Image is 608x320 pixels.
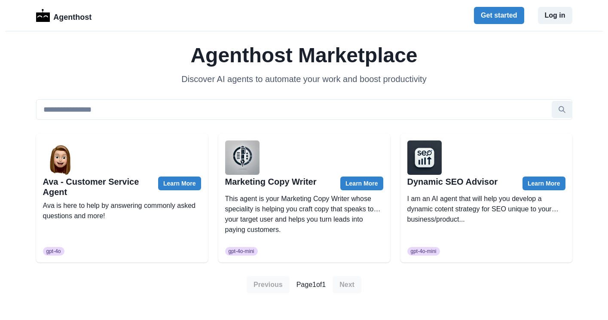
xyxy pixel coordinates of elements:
[340,177,383,190] a: Learn More
[43,177,139,197] a: Ava - Customer Service Agent
[225,177,317,186] a: Marketing Copy Writer
[43,201,201,244] p: Ava is here to help by answering commonly asked questions and more!
[36,73,572,85] p: Discover AI agents to automate your work and boost productivity
[522,177,565,190] a: Learn More
[296,280,326,290] p: Page 1 of 1
[407,177,498,186] a: Dynamic SEO Advisor
[36,8,92,23] a: LogoAgenthost
[407,194,565,244] p: I am an AI agent that will help you develop a dynamic cotent strategy for SEO unique to your busi...
[333,276,361,293] button: Next
[225,140,260,175] img: Marketing Copy Writer
[46,248,61,254] span: gpt-4o
[36,9,50,22] img: Logo
[53,8,92,23] p: Agenthost
[36,45,572,66] h1: Agenthost Marketplace
[225,194,383,244] p: This agent is your Marketing Copy Writer whose speciality is helping you craft copy that speaks t...
[43,140,77,175] img: Ava - Customer Service Agent
[474,7,524,24] button: Get started
[538,7,572,24] button: Log in
[247,276,290,293] button: Previous
[407,140,442,175] img: Dynamic SEO Advisor
[229,248,254,254] span: gpt-4o-mini
[411,248,437,254] span: gpt-4o-mini
[158,177,201,190] a: Learn More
